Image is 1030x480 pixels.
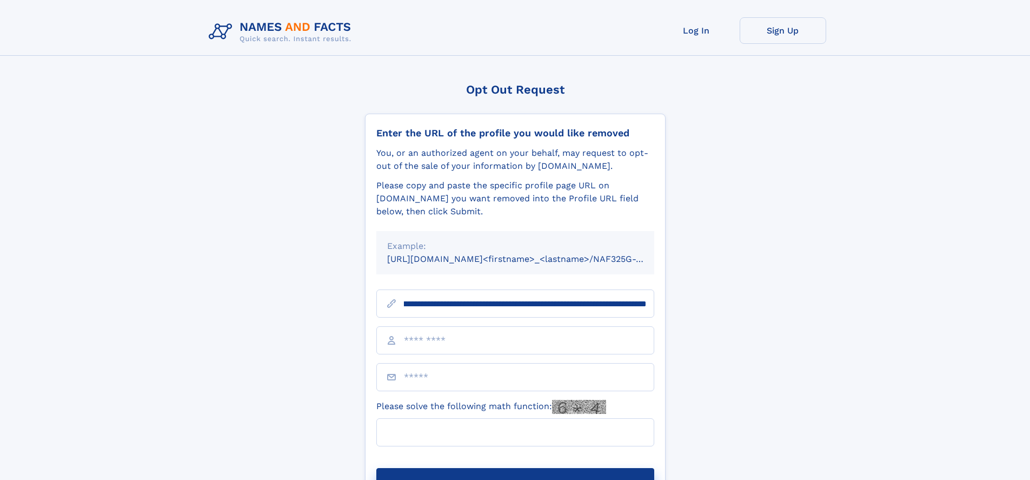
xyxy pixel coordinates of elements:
[376,127,654,139] div: Enter the URL of the profile you would like removed
[204,17,360,47] img: Logo Names and Facts
[740,17,826,44] a: Sign Up
[376,400,606,414] label: Please solve the following math function:
[376,147,654,173] div: You, or an authorized agent on your behalf, may request to opt-out of the sale of your informatio...
[653,17,740,44] a: Log In
[376,179,654,218] div: Please copy and paste the specific profile page URL on [DOMAIN_NAME] you want removed into the Pr...
[365,83,666,96] div: Opt Out Request
[387,240,643,253] div: Example:
[387,254,675,264] small: [URL][DOMAIN_NAME]<firstname>_<lastname>/NAF325G-xxxxxxxx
